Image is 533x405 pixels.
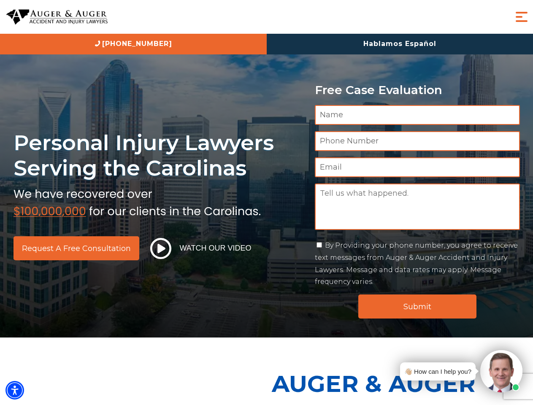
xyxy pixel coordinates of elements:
[148,238,254,259] button: Watch Our Video
[358,294,476,319] input: Submit
[272,363,528,405] p: Auger & Auger
[315,241,518,286] label: By Providing your phone number, you agree to receive text messages from Auger & Auger Accident an...
[513,8,530,25] button: Menu
[315,131,520,151] input: Phone Number
[480,350,522,392] img: Intaker widget Avatar
[6,9,108,25] img: Auger & Auger Accident and Injury Lawyers Logo
[315,157,520,177] input: Email
[14,236,139,260] a: Request a Free Consultation
[5,381,24,400] div: Accessibility Menu
[315,84,520,97] p: Free Case Evaluation
[14,185,261,217] img: sub text
[404,366,471,377] div: 👋🏼 How can I help you?
[315,105,520,125] input: Name
[22,245,131,252] span: Request a Free Consultation
[14,130,305,181] h1: Personal Injury Lawyers Serving the Carolinas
